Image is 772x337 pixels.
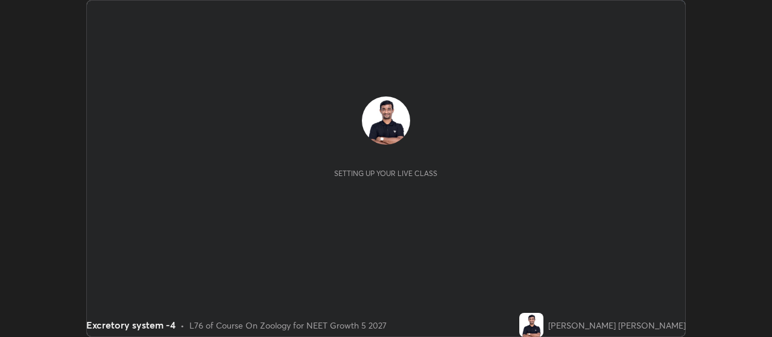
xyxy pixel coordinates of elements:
div: Excretory system -4 [86,318,176,332]
img: c9bf78d67bb745bc84438c2db92f5989.jpg [362,96,410,145]
div: [PERSON_NAME] [PERSON_NAME] [548,319,686,332]
img: c9bf78d67bb745bc84438c2db92f5989.jpg [519,313,543,337]
div: • [180,319,185,332]
div: Setting up your live class [334,169,437,178]
div: L76 of Course On Zoology for NEET Growth 5 2027 [189,319,387,332]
